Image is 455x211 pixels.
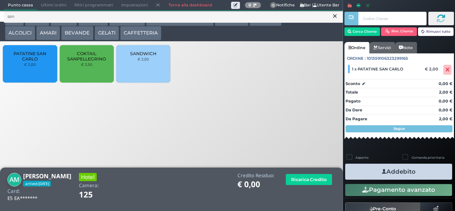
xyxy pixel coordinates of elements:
button: Addebito [345,164,452,180]
small: € 2,50 [81,62,92,67]
span: Impostazioni [117,0,152,10]
span: COKTAIL SANPELLEGRINO [65,51,108,62]
h4: Camera: [79,183,99,188]
h1: 125 [79,190,113,199]
input: Codice Cliente [358,12,426,25]
button: GELATI [95,26,119,40]
a: Note [395,42,417,53]
b: 0 [248,2,251,7]
input: Ricerca articolo [4,11,343,23]
button: CAFFETTERIA [120,26,161,40]
strong: 0,00 € [439,99,453,104]
strong: Sconto [346,81,360,87]
span: 1 x PATATINE SAN CARLO [352,67,403,72]
span: 0 [270,2,277,9]
button: BEVANDE [61,26,93,40]
a: Servizi [369,42,395,53]
span: Ritiri programmati [70,0,117,10]
button: ALCOLICI [5,26,35,40]
span: arrived-[DATE] [23,181,51,186]
button: Rim. Cliente [381,27,417,36]
button: Cerca Cliente [344,27,380,36]
strong: Da Dare [346,107,362,112]
strong: 2,00 € [439,90,453,95]
div: € 2,00 [424,67,442,72]
button: Ricarica Credito [286,174,332,185]
label: Asporto [355,155,369,160]
button: Pagamento avanzato [345,184,452,196]
h1: € 0,00 [237,180,274,189]
button: AMARI [36,26,60,40]
span: Punto cassa [4,0,37,10]
strong: 0,00 € [439,81,453,86]
a: Torna alla dashboard [164,0,216,10]
b: [PERSON_NAME] [23,172,71,180]
h3: Hotel [79,173,97,181]
span: PATATINE SAN CARLO [9,51,51,62]
strong: Da Pagare [346,116,367,121]
small: € 2,00 [24,62,36,67]
span: Ultimi ordini [37,0,70,10]
a: Ordine [344,42,369,53]
strong: 0,00 € [439,107,453,112]
img: Aldo Maggiulli [7,173,21,187]
label: Comanda prioritaria [412,155,444,160]
strong: Pagato [346,99,360,104]
span: Ordine : [347,56,366,62]
strong: 2,00 € [439,116,453,121]
strong: Totale [346,90,358,95]
small: € 2,50 [138,57,149,61]
strong: Segue [394,126,405,131]
span: 101359106323299165 [367,56,408,62]
h4: Credito Residuo: [237,173,274,178]
button: Rimuovi tutto [418,27,454,36]
span: SANDWICH [130,51,156,56]
h4: Card: [7,189,20,194]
